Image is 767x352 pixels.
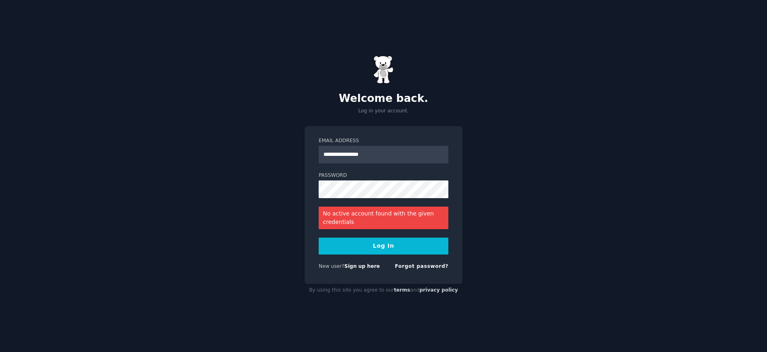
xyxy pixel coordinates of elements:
[319,172,448,179] label: Password
[344,263,380,269] a: Sign up here
[305,92,462,105] h2: Welcome back.
[419,287,458,293] a: privacy policy
[319,137,448,145] label: Email Address
[319,263,344,269] span: New user?
[373,56,394,84] img: Gummy Bear
[305,108,462,115] p: Log in your account.
[319,238,448,255] button: Log In
[319,207,448,229] div: No active account found with the given credentials
[394,287,410,293] a: terms
[305,284,462,297] div: By using this site you agree to our and
[395,263,448,269] a: Forgot password?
